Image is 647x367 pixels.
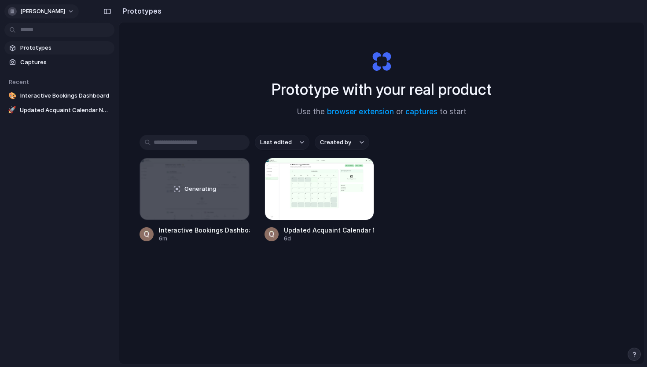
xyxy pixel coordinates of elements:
a: Updated Acquaint Calendar NavigationUpdated Acquaint Calendar Navigation6d [265,158,375,243]
div: 6d [284,235,375,243]
span: Created by [320,138,351,147]
button: [PERSON_NAME] [4,4,79,18]
span: Prototypes [20,44,111,52]
a: Prototypes [4,41,114,55]
button: Last edited [255,135,309,150]
a: 🎨Interactive Bookings Dashboard [4,89,114,102]
span: Last edited [260,138,292,147]
span: Updated Acquaint Calendar Navigation [20,106,111,115]
a: captures [405,107,437,116]
div: 🎨 [8,91,17,100]
span: Generating [184,185,216,193]
a: browser extension [327,107,394,116]
div: Interactive Bookings Dashboard [159,225,250,235]
span: Captures [20,58,111,67]
div: Updated Acquaint Calendar Navigation [284,225,375,235]
h2: Prototypes [119,6,162,16]
span: Use the or to start [297,106,467,118]
a: Captures [4,56,114,69]
a: Interactive Bookings DashboardGeneratingInteractive Bookings Dashboard6m [140,158,250,243]
button: Created by [315,135,369,150]
span: Interactive Bookings Dashboard [20,91,111,100]
div: 🚀 [8,106,16,115]
div: 6m [159,235,250,243]
span: [PERSON_NAME] [20,7,65,16]
h1: Prototype with your real product [272,78,492,101]
a: 🚀Updated Acquaint Calendar Navigation [4,104,114,117]
span: Recent [9,78,29,85]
